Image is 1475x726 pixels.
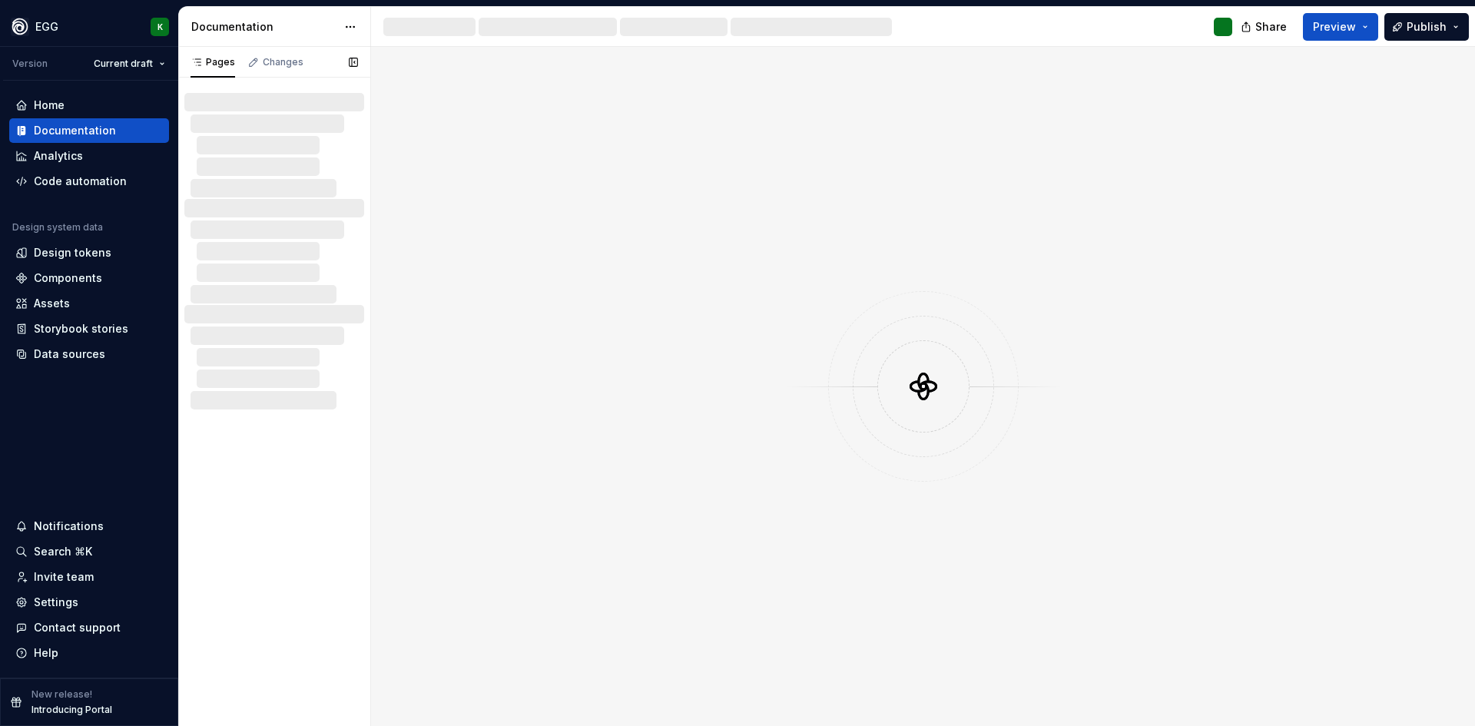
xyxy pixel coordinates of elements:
div: Home [34,98,65,113]
div: Pages [191,56,235,68]
a: Data sources [9,342,169,366]
button: Contact support [9,615,169,640]
div: Invite team [34,569,94,585]
div: Design tokens [34,245,111,260]
a: Storybook stories [9,317,169,341]
p: New release! [31,688,92,701]
div: Notifications [34,519,104,534]
span: Preview [1313,19,1356,35]
a: Settings [9,590,169,615]
div: Analytics [34,148,83,164]
img: 87d06435-c97f-426c-aa5d-5eb8acd3d8b3.png [11,18,29,36]
div: Changes [263,56,303,68]
div: Documentation [191,19,336,35]
div: Version [12,58,48,70]
a: Assets [9,291,169,316]
div: Storybook stories [34,321,128,336]
div: Contact support [34,620,121,635]
div: EGG [35,19,58,35]
a: Invite team [9,565,169,589]
a: Design tokens [9,240,169,265]
div: Code automation [34,174,127,189]
span: Share [1255,19,1287,35]
div: Assets [34,296,70,311]
button: Notifications [9,514,169,539]
span: Current draft [94,58,153,70]
button: Preview [1303,13,1378,41]
button: Help [9,641,169,665]
div: Help [34,645,58,661]
div: Documentation [34,123,116,138]
div: K [157,21,163,33]
a: Components [9,266,169,290]
a: Analytics [9,144,169,168]
div: Design system data [12,221,103,234]
button: Current draft [87,53,172,75]
a: Documentation [9,118,169,143]
a: Code automation [9,169,169,194]
div: Data sources [34,346,105,362]
button: Search ⌘K [9,539,169,564]
p: Introducing Portal [31,704,112,716]
span: Publish [1407,19,1447,35]
div: Settings [34,595,78,610]
button: EGGK [3,10,175,43]
div: Components [34,270,102,286]
div: Search ⌘K [34,544,92,559]
button: Publish [1384,13,1469,41]
a: Home [9,93,169,118]
button: Share [1233,13,1297,41]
